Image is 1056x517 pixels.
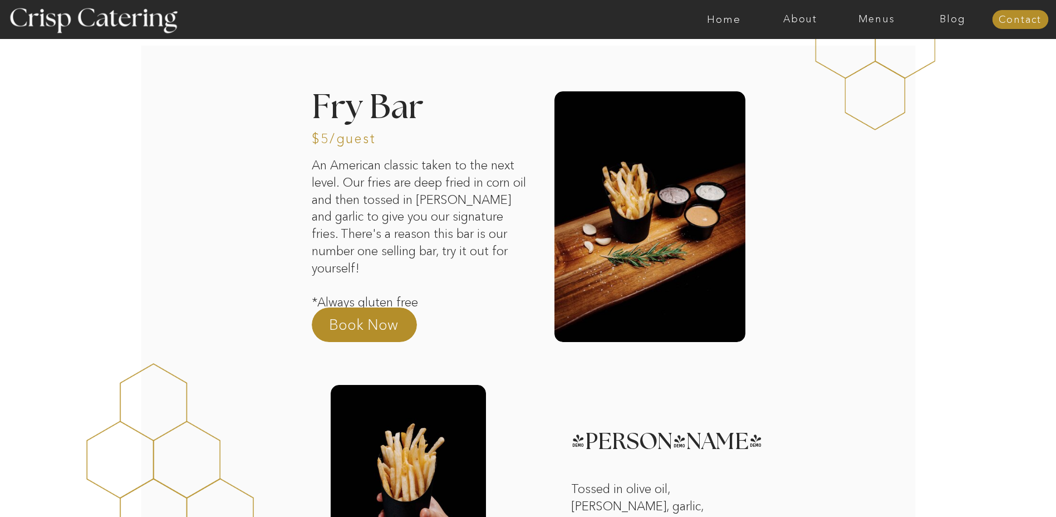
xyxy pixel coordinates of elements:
a: Menus [838,14,915,25]
a: Book Now [329,315,427,342]
h3: $5/guest [312,132,375,143]
p: An American classic taken to the next level. Our fries are deep fried in corn oil and then tossed... [312,157,531,331]
iframe: podium webchat widget bubble [945,461,1056,517]
iframe: podium webchat widget prompt [867,342,1056,475]
h2: Fry Bar [312,91,525,121]
p: Tossed in olive oil, [PERSON_NAME], garlic, and salt [571,481,721,513]
a: Blog [915,14,991,25]
a: About [762,14,838,25]
a: Contact [992,14,1048,26]
a: Home [686,14,762,25]
h3: [PERSON_NAME] [571,431,704,441]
